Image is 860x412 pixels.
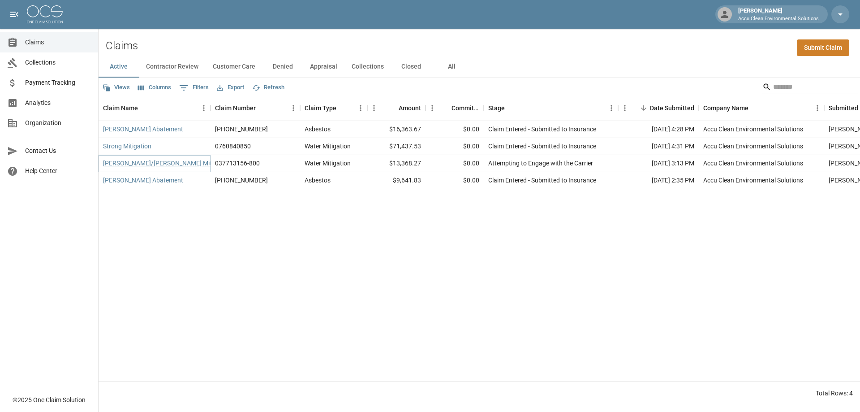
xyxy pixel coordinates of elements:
div: Asbestos [305,176,331,185]
button: Contractor Review [139,56,206,78]
div: Amount [399,95,421,121]
a: [PERSON_NAME] Abatement [103,125,183,134]
div: Claim Entered - Submitted to Insurance [488,125,596,134]
button: Menu [354,101,367,115]
div: Committed Amount [451,95,479,121]
div: Accu Clean Environmental Solutions [703,176,803,185]
h2: Claims [106,39,138,52]
button: Export [215,81,246,95]
button: All [431,56,472,78]
div: Asbestos [305,125,331,134]
button: Sort [637,102,650,114]
div: Stage [484,95,618,121]
button: Show filters [177,81,211,95]
button: Menu [618,101,632,115]
button: open drawer [5,5,23,23]
div: [DATE] 4:28 PM [618,121,699,138]
div: $16,363.67 [367,121,426,138]
div: © 2025 One Claim Solution [13,395,86,404]
div: Company Name [703,95,748,121]
p: Accu Clean Environmental Solutions [738,15,819,23]
button: Active [99,56,139,78]
span: Collections [25,58,91,67]
div: 0760840850 [215,142,251,151]
div: [PERSON_NAME] [735,6,822,22]
button: Appraisal [303,56,344,78]
div: $0.00 [426,138,484,155]
div: Accu Clean Environmental Solutions [703,125,803,134]
div: $71,437.53 [367,138,426,155]
div: Committed Amount [426,95,484,121]
button: Collections [344,56,391,78]
div: Accu Clean Environmental Solutions [703,159,803,168]
div: Water Mitigation [305,142,351,151]
div: 037713156-800 [215,159,260,168]
a: [PERSON_NAME]/[PERSON_NAME] Mitigation [103,159,231,168]
div: [DATE] 3:13 PM [618,155,699,172]
button: Sort [386,102,399,114]
div: Claim Number [211,95,300,121]
div: Attempting to Engage with the Carrier [488,159,593,168]
span: Help Center [25,166,91,176]
span: Payment Tracking [25,78,91,87]
div: Date Submitted [618,95,699,121]
button: Menu [197,101,211,115]
div: Claim Type [305,95,336,121]
button: Views [100,81,132,95]
button: Menu [287,101,300,115]
span: Organization [25,118,91,128]
div: Water Mitigation [305,159,351,168]
div: Claim Number [215,95,256,121]
button: Menu [426,101,439,115]
div: Date Submitted [650,95,694,121]
div: Total Rows: 4 [816,389,853,398]
button: Closed [391,56,431,78]
button: Sort [748,102,761,114]
div: Claim Name [99,95,211,121]
button: Refresh [250,81,287,95]
img: ocs-logo-white-transparent.png [27,5,63,23]
button: Select columns [136,81,173,95]
button: Sort [505,102,517,114]
div: Company Name [699,95,824,121]
div: 01-009-116429 [215,176,268,185]
div: Claim Entered - Submitted to Insurance [488,142,596,151]
div: Amount [367,95,426,121]
div: $13,368.27 [367,155,426,172]
div: [DATE] 2:35 PM [618,172,699,189]
a: Submit Claim [797,39,849,56]
div: $0.00 [426,121,484,138]
div: Accu Clean Environmental Solutions [703,142,803,151]
div: Search [762,80,858,96]
div: Claim Entered - Submitted to Insurance [488,176,596,185]
div: $0.00 [426,155,484,172]
span: Contact Us [25,146,91,156]
button: Menu [367,101,381,115]
a: [PERSON_NAME] Abatement [103,176,183,185]
div: $0.00 [426,172,484,189]
button: Sort [138,102,150,114]
span: Analytics [25,98,91,108]
button: Menu [605,101,618,115]
div: dynamic tabs [99,56,860,78]
span: Claims [25,38,91,47]
button: Sort [439,102,451,114]
button: Sort [256,102,268,114]
button: Customer Care [206,56,262,78]
div: Claim Type [300,95,367,121]
div: Stage [488,95,505,121]
div: 01-009-08669 [215,125,268,134]
button: Menu [811,101,824,115]
button: Sort [336,102,349,114]
div: Claim Name [103,95,138,121]
div: $9,641.83 [367,172,426,189]
button: Denied [262,56,303,78]
a: Strong Mitigation [103,142,151,151]
div: [DATE] 4:31 PM [618,138,699,155]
